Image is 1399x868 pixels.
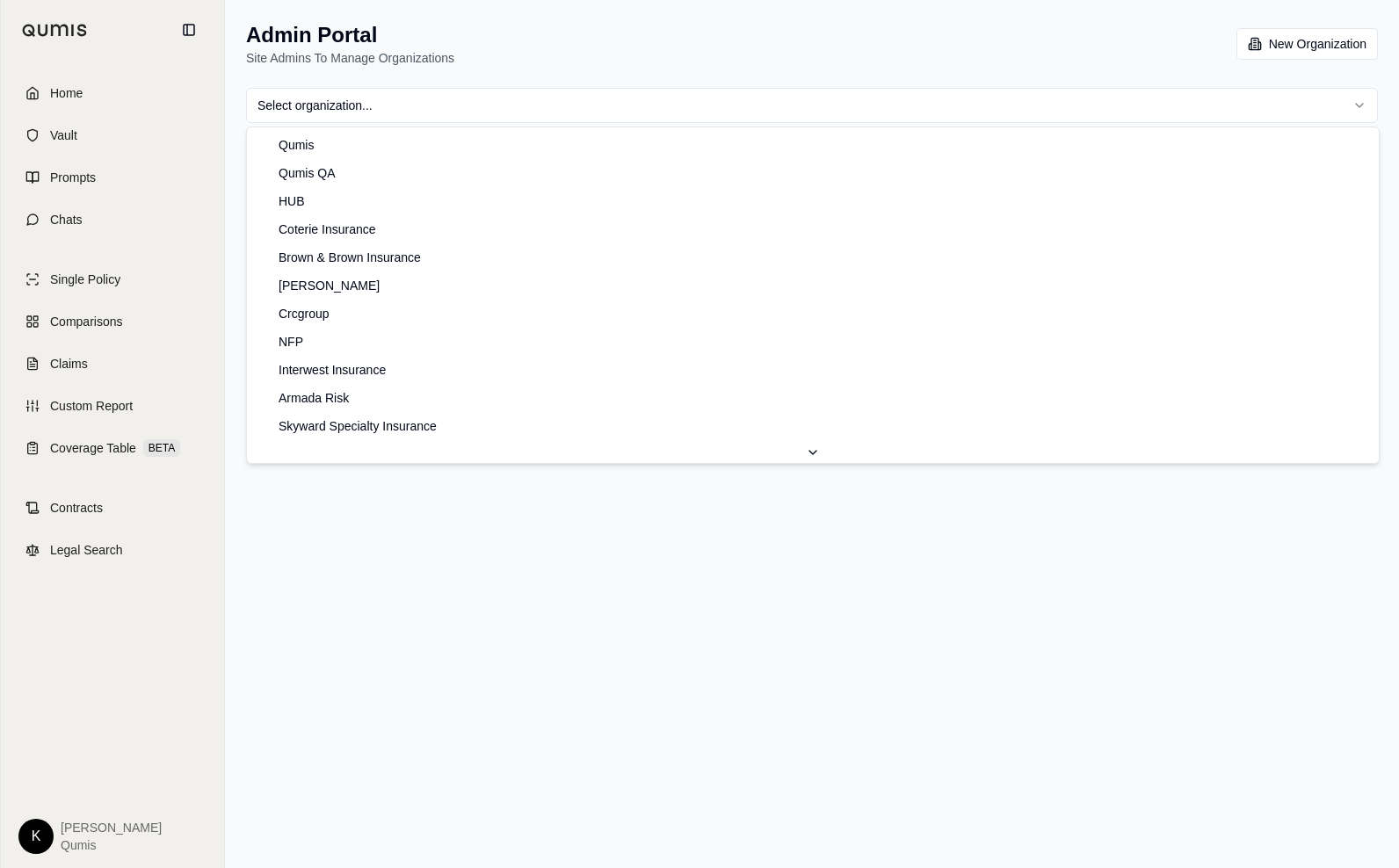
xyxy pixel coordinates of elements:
span: Crcgroup [279,305,330,322]
span: Coterie Insurance [279,221,376,238]
span: NFP [279,333,303,351]
span: [PERSON_NAME] [279,277,380,294]
span: Skyward Specialty Insurance [279,417,437,435]
span: Qumis QA [279,164,336,182]
span: Armada Risk [279,389,349,407]
span: HUB [279,192,305,210]
span: Brown & Brown Insurance [279,249,421,266]
span: Qumis [279,136,314,154]
span: Interwest Insurance [279,361,386,379]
